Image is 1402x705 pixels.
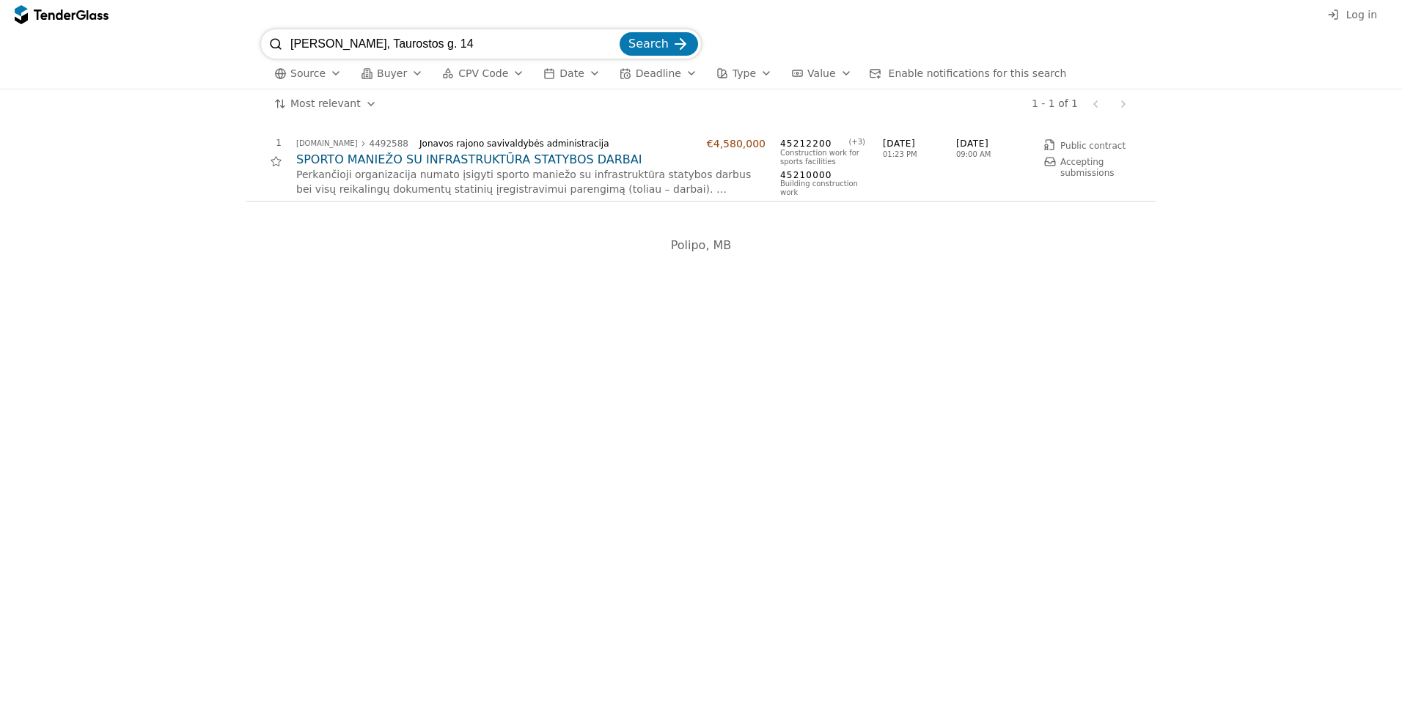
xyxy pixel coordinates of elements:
[296,168,766,196] p: Perkančioji organizacija numato įsigyti sporto maniežo su infrastruktūra statybos darbus bei visų...
[1346,9,1377,21] span: Log in
[458,67,508,79] span: CPV Code
[620,32,698,56] button: Search
[889,67,1067,79] span: Enable notifications for this search
[377,67,407,79] span: Buyer
[1323,6,1381,24] button: Log in
[883,150,956,159] span: 01:23 PM
[614,64,703,83] button: Deadline
[436,64,530,83] button: CPV Code
[1032,97,1078,110] div: 1 - 1 of 1
[268,64,348,83] button: Source
[671,238,732,252] span: Polipo, MB
[783,138,865,147] div: (+ 3 )
[883,138,956,150] span: [DATE]
[370,139,408,148] div: 4492588
[707,138,766,150] div: €4,580,000
[1060,141,1126,151] span: Public contract
[296,139,408,148] a: [DOMAIN_NAME]4492588
[636,67,681,79] span: Deadline
[733,67,756,79] span: Type
[296,140,358,147] div: [DOMAIN_NAME]
[296,152,766,168] a: SPORTO MANIEŽO SU INFRASTRUKTŪRA STATYBOS DARBAI
[865,64,1071,83] button: Enable notifications for this search
[246,138,282,148] div: 1
[537,64,606,83] button: Date
[559,67,584,79] span: Date
[290,29,617,59] input: Search tenders...
[785,64,857,83] button: Value
[780,149,868,166] div: Construction work for sports facilities
[780,169,868,182] span: 45210000
[290,67,326,79] span: Source
[419,139,696,149] div: Jonavos rajono savivaldybės administracija
[807,67,835,79] span: Value
[956,138,1030,150] span: [DATE]
[711,64,778,83] button: Type
[628,37,669,51] span: Search
[780,180,868,197] div: Building construction work
[1060,157,1115,177] span: Accepting submissions
[355,64,429,83] button: Buyer
[956,150,991,159] span: 09:00 AM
